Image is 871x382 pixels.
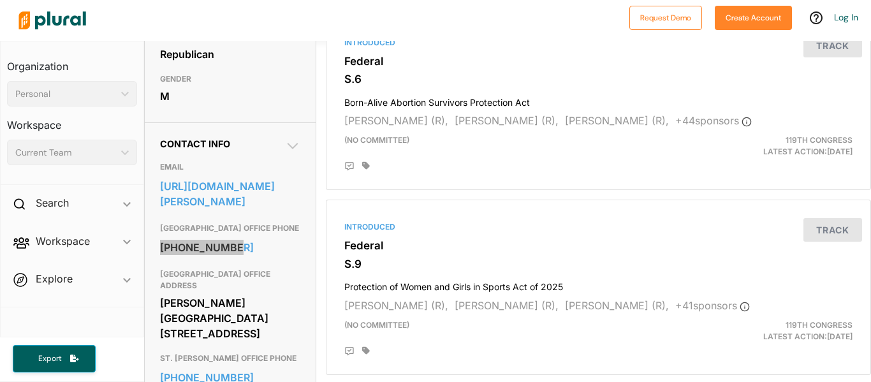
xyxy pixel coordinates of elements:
[344,221,853,233] div: Introduced
[834,11,858,23] a: Log In
[160,238,300,257] a: [PHONE_NUMBER]
[15,146,116,159] div: Current Team
[803,218,862,242] button: Track
[344,346,355,356] div: Add Position Statement
[455,114,559,127] span: [PERSON_NAME] (R),
[160,221,300,236] h3: [GEOGRAPHIC_DATA] OFFICE PHONE
[786,320,853,330] span: 119th Congress
[455,299,559,312] span: [PERSON_NAME] (R),
[29,353,70,364] span: Export
[786,135,853,145] span: 119th Congress
[335,135,686,158] div: (no committee)
[344,258,853,270] h3: S.9
[629,10,702,24] a: Request Demo
[36,196,69,210] h2: Search
[565,299,669,312] span: [PERSON_NAME] (R),
[7,48,137,76] h3: Organization
[160,87,300,106] div: M
[803,34,862,57] button: Track
[686,135,862,158] div: Latest Action: [DATE]
[362,161,370,170] div: Add tags
[675,299,750,312] span: + 41 sponsor s
[675,114,752,127] span: + 44 sponsor s
[565,114,669,127] span: [PERSON_NAME] (R),
[160,177,300,211] a: [URL][DOMAIN_NAME][PERSON_NAME]
[362,346,370,355] div: Add tags
[160,267,300,293] h3: [GEOGRAPHIC_DATA] OFFICE ADDRESS
[15,87,116,101] div: Personal
[344,275,853,293] h4: Protection of Women and Girls in Sports Act of 2025
[335,320,686,342] div: (no committee)
[344,114,448,127] span: [PERSON_NAME] (R),
[160,71,300,87] h3: GENDER
[715,10,792,24] a: Create Account
[715,6,792,30] button: Create Account
[629,6,702,30] button: Request Demo
[160,159,300,175] h3: EMAIL
[344,73,853,85] h3: S.6
[344,55,853,68] h3: Federal
[160,293,300,343] div: [PERSON_NAME][GEOGRAPHIC_DATA] [STREET_ADDRESS]
[344,91,853,108] h4: Born-Alive Abortion Survivors Protection Act
[344,161,355,172] div: Add Position Statement
[160,45,300,64] div: Republican
[344,239,853,252] h3: Federal
[7,107,137,135] h3: Workspace
[13,345,96,372] button: Export
[160,351,300,366] h3: ST. [PERSON_NAME] OFFICE PHONE
[160,138,230,149] span: Contact Info
[686,320,862,342] div: Latest Action: [DATE]
[344,299,448,312] span: [PERSON_NAME] (R),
